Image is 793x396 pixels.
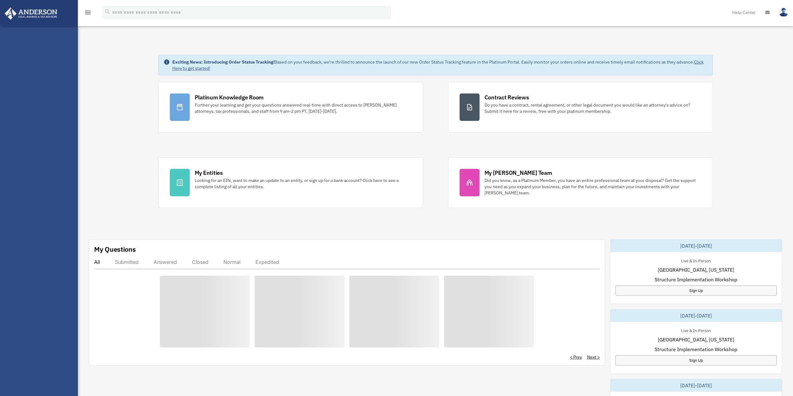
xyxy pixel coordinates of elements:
[223,259,241,265] div: Normal
[610,240,782,252] div: [DATE]-[DATE]
[84,9,92,16] i: menu
[655,346,737,353] span: Structure Implementation Workshop
[3,7,59,20] img: Anderson Advisors Platinum Portal
[195,177,412,190] div: Looking for an EIN, want to make an update to an entity, or sign up for a bank account? Click her...
[779,8,788,17] img: User Pic
[172,59,704,71] a: Click Here to get started!
[676,257,716,264] div: Live & In-Person
[485,102,701,114] div: Do you have a contract, rental agreement, or other legal document you would like an attorney's ad...
[655,276,737,283] span: Structure Implementation Workshop
[570,354,582,360] a: < Prev
[94,259,100,265] div: All
[172,59,275,65] strong: Exciting News: Introducing Order Status Tracking!
[104,8,111,15] i: search
[485,177,701,196] div: Did you know, as a Platinum Member, you have an entire professional team at your disposal? Get th...
[154,259,177,265] div: Answered
[115,259,139,265] div: Submitted
[610,379,782,392] div: [DATE]-[DATE]
[172,59,708,71] div: Based on your feedback, we're thrilled to announce the launch of our new Order Status Tracking fe...
[615,355,777,365] a: Sign Up
[485,169,552,177] div: My [PERSON_NAME] Team
[658,266,734,274] span: [GEOGRAPHIC_DATA], [US_STATE]
[256,259,279,265] div: Expedited
[192,259,208,265] div: Closed
[158,157,423,208] a: My Entities Looking for an EIN, want to make an update to an entity, or sign up for a bank accoun...
[94,245,136,254] div: My Questions
[610,309,782,322] div: [DATE]-[DATE]
[587,354,600,360] a: Next >
[158,82,423,132] a: Platinum Knowledge Room Further your learning and get your questions answered real-time with dire...
[615,285,777,296] a: Sign Up
[195,169,223,177] div: My Entities
[676,327,716,333] div: Live & In-Person
[195,102,412,114] div: Further your learning and get your questions answered real-time with direct access to [PERSON_NAM...
[448,157,713,208] a: My [PERSON_NAME] Team Did you know, as a Platinum Member, you have an entire professional team at...
[485,93,529,101] div: Contract Reviews
[84,11,92,16] a: menu
[195,93,264,101] div: Platinum Knowledge Room
[658,336,734,343] span: [GEOGRAPHIC_DATA], [US_STATE]
[448,82,713,132] a: Contract Reviews Do you have a contract, rental agreement, or other legal document you would like...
